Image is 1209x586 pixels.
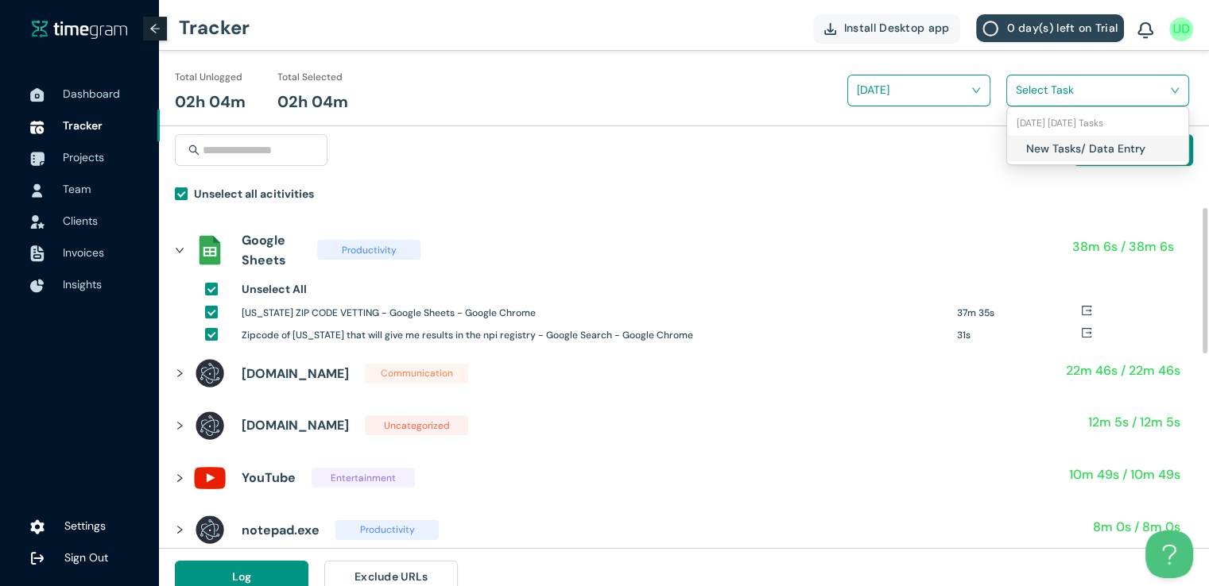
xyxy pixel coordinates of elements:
[317,240,420,260] span: Productivity
[175,421,184,430] span: right
[30,215,45,229] img: InvoiceIcon
[64,519,106,533] span: Settings
[242,364,349,384] h1: [DOMAIN_NAME]
[242,520,320,540] h1: notepad.exe
[365,364,468,384] span: Communication
[30,279,45,293] img: InsightsIcon
[188,145,200,156] span: search
[175,245,184,255] span: right
[1006,19,1118,37] span: 0 day(s) left on Trial
[64,550,108,565] span: Sign Out
[30,245,45,262] img: InvoiceIcon
[32,20,127,39] img: timegram
[194,185,314,202] h1: Unselect all acitivities
[1072,237,1174,256] h1: 38m 6s / 38m 6s
[824,23,836,35] img: DownloadApp
[242,468,296,488] h1: YouTube
[194,410,226,441] img: assets%2Ficons%2Felectron-logo.png
[179,4,250,52] h1: Tracker
[1088,412,1180,432] h1: 12m 5s / 12m 5s
[63,245,104,260] span: Invoices
[63,182,91,196] span: Team
[194,514,226,546] img: assets%2Ficons%2Felectron-logo.png
[63,118,103,133] span: Tracker
[63,87,120,101] span: Dashboard
[30,120,45,134] img: TimeTrackerIcon
[194,357,226,389] img: assets%2Ficons%2Felectron-logo.png
[277,90,348,114] h1: 02h 04m
[957,328,1081,343] h1: 31s
[63,214,98,228] span: Clients
[1081,305,1092,316] span: export
[194,234,226,266] img: assets%2Ficons%2Fsheets_official.png
[30,183,45,198] img: UserIcon
[844,19,950,37] span: Install Desktop app
[976,14,1124,42] button: 0 day(s) left on Trial
[30,88,45,102] img: DashboardIcon
[277,70,343,85] h1: Total Selected
[63,150,104,164] span: Projects
[355,568,428,585] span: Exclude URLs
[1093,517,1180,537] h1: 8m 0s / 8m 0s
[242,306,945,321] h1: [US_STATE] ZIP CODE VETTING - Google Sheets - Google Chrome
[957,306,1081,321] h1: 37m 35s
[175,525,184,534] span: right
[194,462,226,494] img: assets%2Ficons%2Fyoutube_updated.png
[149,23,161,34] span: arrow-left
[1007,110,1188,136] div: 21-08-2025 thursday Tasks
[30,152,45,166] img: ProjectIcon
[1081,327,1092,338] span: export
[175,473,184,483] span: right
[1137,22,1153,40] img: BellIcon
[30,551,45,565] img: logOut.ca60ddd252d7bab9102ea2608abe0238.svg
[175,70,242,85] h1: Total Unlogged
[242,328,945,343] h1: Zipcode of [US_STATE] that will give me results in the npi registry - Google Search - Google Chrome
[1069,465,1180,484] h1: 10m 49s / 10m 49s
[242,230,301,270] h1: Google Sheets
[1145,530,1193,578] iframe: Toggle Customer Support
[365,415,468,435] span: Uncategorized
[1066,360,1180,380] h1: 22m 46s / 22m 46s
[813,14,961,42] button: Install Desktop app
[312,468,415,488] span: Entertainment
[335,520,439,540] span: Productivity
[175,368,184,378] span: right
[232,568,252,585] span: Log
[242,280,307,298] h1: Unselect All
[30,519,45,535] img: settings.78e04af822cf15d41b38c81147b09f22.svg
[63,277,102,291] span: Insights
[175,90,246,114] h1: 02h 04m
[1169,17,1193,41] img: UserIcon
[242,415,349,435] h1: [DOMAIN_NAME]
[32,19,127,39] a: timegram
